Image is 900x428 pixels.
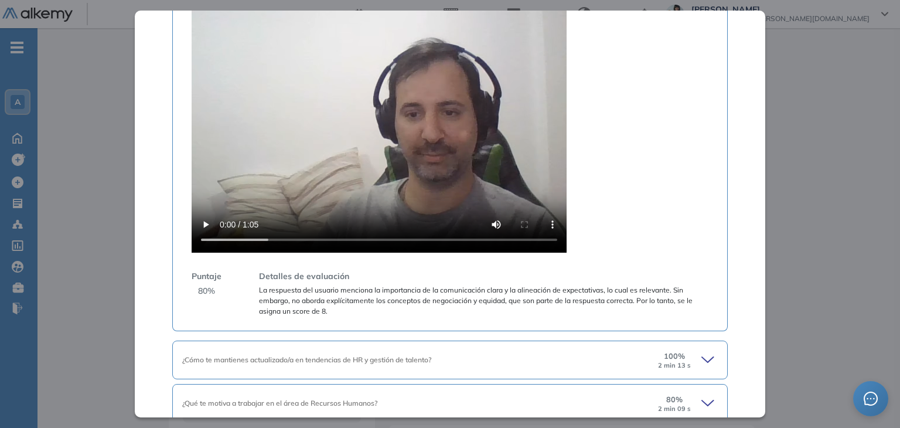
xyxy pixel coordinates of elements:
[182,355,431,364] span: ¿Cómo te mantienes actualizado/a en tendencias de HR y gestión de talento?
[658,362,691,369] small: 2 min 13 s
[182,399,377,407] span: ¿Qué te motiva a trabajar en el área de Recursos Humanos?
[664,351,685,362] span: 100 %
[259,285,708,317] span: La respuesta del usuario menciona la importancia de la comunicación clara y la alineación de expe...
[666,394,683,405] span: 80 %
[864,392,878,406] span: message
[192,270,221,283] span: Puntaje
[658,405,691,413] small: 2 min 09 s
[198,285,215,297] span: 80 %
[259,270,349,283] span: Detalles de evaluación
